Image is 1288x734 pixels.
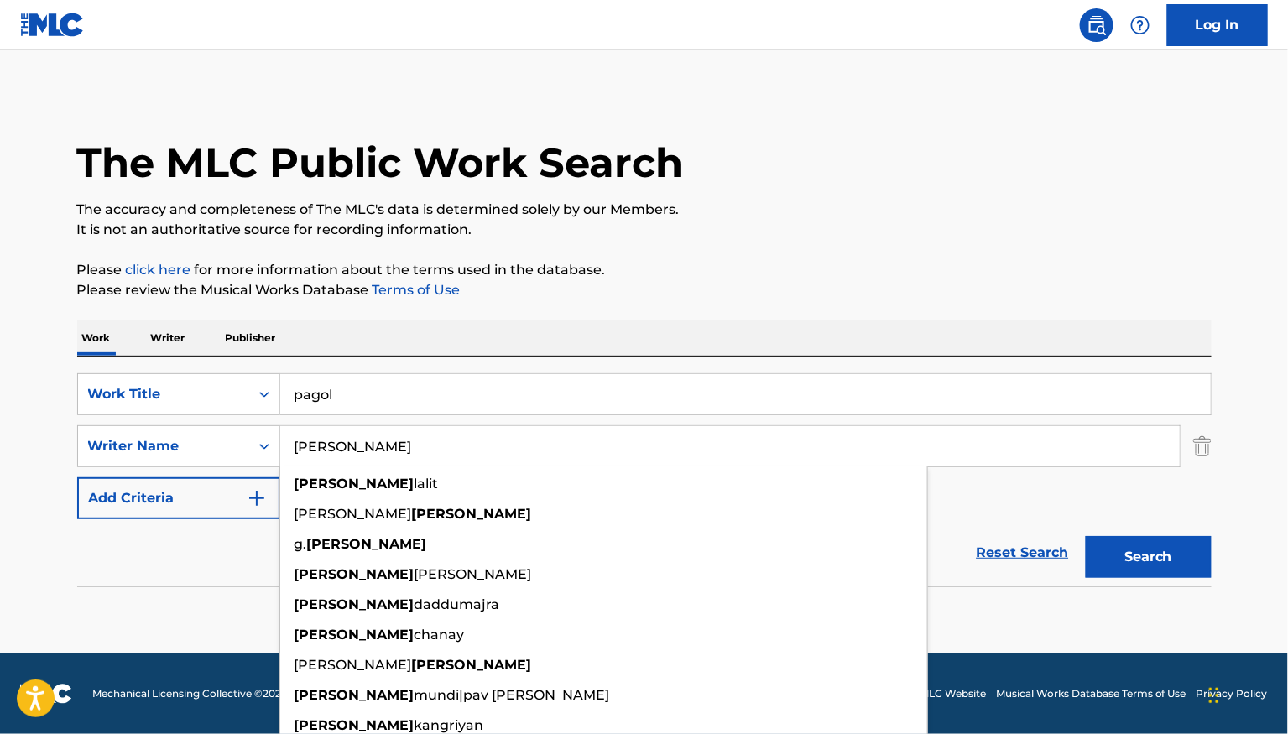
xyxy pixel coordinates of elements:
[307,536,427,552] strong: [PERSON_NAME]
[295,506,412,522] span: [PERSON_NAME]
[412,657,532,673] strong: [PERSON_NAME]
[1087,15,1107,35] img: search
[146,320,190,356] p: Writer
[415,627,465,643] span: chanay
[1193,425,1212,467] img: Delete Criterion
[1197,686,1268,701] a: Privacy Policy
[221,320,281,356] p: Publisher
[20,13,85,37] img: MLC Logo
[295,566,415,582] strong: [PERSON_NAME]
[77,477,280,519] button: Add Criteria
[415,476,439,492] span: lalit
[996,686,1186,701] a: Musical Works Database Terms of Use
[295,687,415,703] strong: [PERSON_NAME]
[295,657,412,673] span: [PERSON_NAME]
[295,596,415,612] strong: [PERSON_NAME]
[88,436,239,456] div: Writer Name
[1124,8,1157,42] div: Help
[77,280,1212,300] p: Please review the Musical Works Database
[415,596,500,612] span: daddumajra
[77,373,1212,586] form: Search Form
[1204,653,1288,734] iframe: Chat Widget
[77,138,684,188] h1: The MLC Public Work Search
[415,566,532,582] span: [PERSON_NAME]
[1167,4,1268,46] a: Log In
[1086,536,1212,578] button: Search
[126,262,191,278] a: click here
[412,506,532,522] strong: [PERSON_NAME]
[88,384,239,404] div: Work Title
[247,488,267,508] img: 9d2ae6d4665cec9f34b9.svg
[968,534,1077,571] a: Reset Search
[899,686,986,701] a: The MLC Website
[295,476,415,492] strong: [PERSON_NAME]
[295,717,415,733] strong: [PERSON_NAME]
[1130,15,1150,35] img: help
[415,717,484,733] span: kangriyan
[77,260,1212,280] p: Please for more information about the terms used in the database.
[369,282,461,298] a: Terms of Use
[20,684,72,704] img: logo
[1209,670,1219,721] div: Drag
[92,686,287,701] span: Mechanical Licensing Collective © 2025
[295,536,307,552] span: g.
[295,627,415,643] strong: [PERSON_NAME]
[77,320,116,356] p: Work
[77,220,1212,240] p: It is not an authoritative source for recording information.
[1080,8,1113,42] a: Public Search
[77,200,1212,220] p: The accuracy and completeness of The MLC's data is determined solely by our Members.
[415,687,610,703] span: mundi|pav [PERSON_NAME]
